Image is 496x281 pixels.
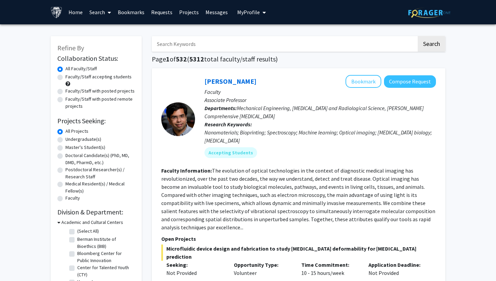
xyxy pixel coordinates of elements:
[301,261,359,269] p: Time Commitment:
[86,0,114,24] a: Search
[148,0,176,24] a: Requests
[204,121,252,128] b: Research Keywords:
[384,75,436,88] button: Compose Request to Ishan Barman
[65,136,101,143] label: Undergraduate(s)
[161,245,436,261] span: Microfluidic device design and fabrication to study [MEDICAL_DATA] deformability for [MEDICAL_DAT...
[77,250,133,264] label: Bloomberg Center for Public Innovation
[408,7,450,18] img: ForagerOne Logo
[77,264,133,278] label: Center for Talented Youth (CTY)
[57,208,135,216] h2: Division & Department:
[77,236,133,250] label: Berman Institute of Bioethics (BIB)
[166,269,224,277] div: Not Provided
[296,261,364,277] div: 10 - 15 hours/week
[114,0,148,24] a: Bookmarks
[65,65,97,72] label: All Faculty/Staff
[65,0,86,24] a: Home
[176,55,187,63] span: 532
[61,219,123,226] h3: Academic and Cultural Centers
[368,261,426,269] p: Application Deadline:
[51,6,62,18] img: Johns Hopkins University Logo
[189,55,204,63] span: 5312
[77,228,99,235] label: (Select All)
[57,54,135,62] h2: Collaboration Status:
[65,152,135,166] label: Doctoral Candidate(s) (PhD, MD, DMD, PharmD, etc.)
[204,105,237,111] b: Departments:
[152,55,445,63] h1: Page of ( total faculty/staff results)
[204,128,436,145] div: Nanomaterials; Bioprinting; Spectroscopy; Machine learning; Optical imaging; [MEDICAL_DATA] biolo...
[57,117,135,125] h2: Projects Seeking:
[418,36,445,52] button: Search
[202,0,231,24] a: Messages
[229,261,296,277] div: Volunteer
[176,0,202,24] a: Projects
[65,180,135,195] label: Medical Resident(s) / Medical Fellow(s)
[204,77,256,85] a: [PERSON_NAME]
[65,195,80,202] label: Faculty
[237,9,260,16] span: My Profile
[234,261,291,269] p: Opportunity Type:
[161,167,435,231] fg-read-more: The evolution of optical technologies in the context of diagnostic medical imaging has revolution...
[152,36,417,52] input: Search Keywords
[65,87,135,95] label: Faculty/Staff with posted projects
[363,261,431,277] div: Not Provided
[204,88,436,96] p: Faculty
[204,147,257,158] mat-chip: Accepting Students
[5,251,29,276] iframe: Chat
[204,105,424,120] span: Mechanical Engineering, [MEDICAL_DATA] and Radiological Science, [PERSON_NAME] Comprehensive [MED...
[166,261,224,269] p: Seeking:
[65,166,135,180] label: Postdoctoral Researcher(s) / Research Staff
[346,75,381,88] button: Add Ishan Barman to Bookmarks
[161,235,436,243] p: Open Projects
[161,167,212,174] b: Faculty Information:
[65,73,132,80] label: Faculty/Staff accepting students
[57,44,84,52] span: Refine By
[65,128,88,135] label: All Projects
[204,96,436,104] p: Associate Professor
[166,55,170,63] span: 1
[65,96,135,110] label: Faculty/Staff with posted remote projects
[65,144,105,151] label: Master's Student(s)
